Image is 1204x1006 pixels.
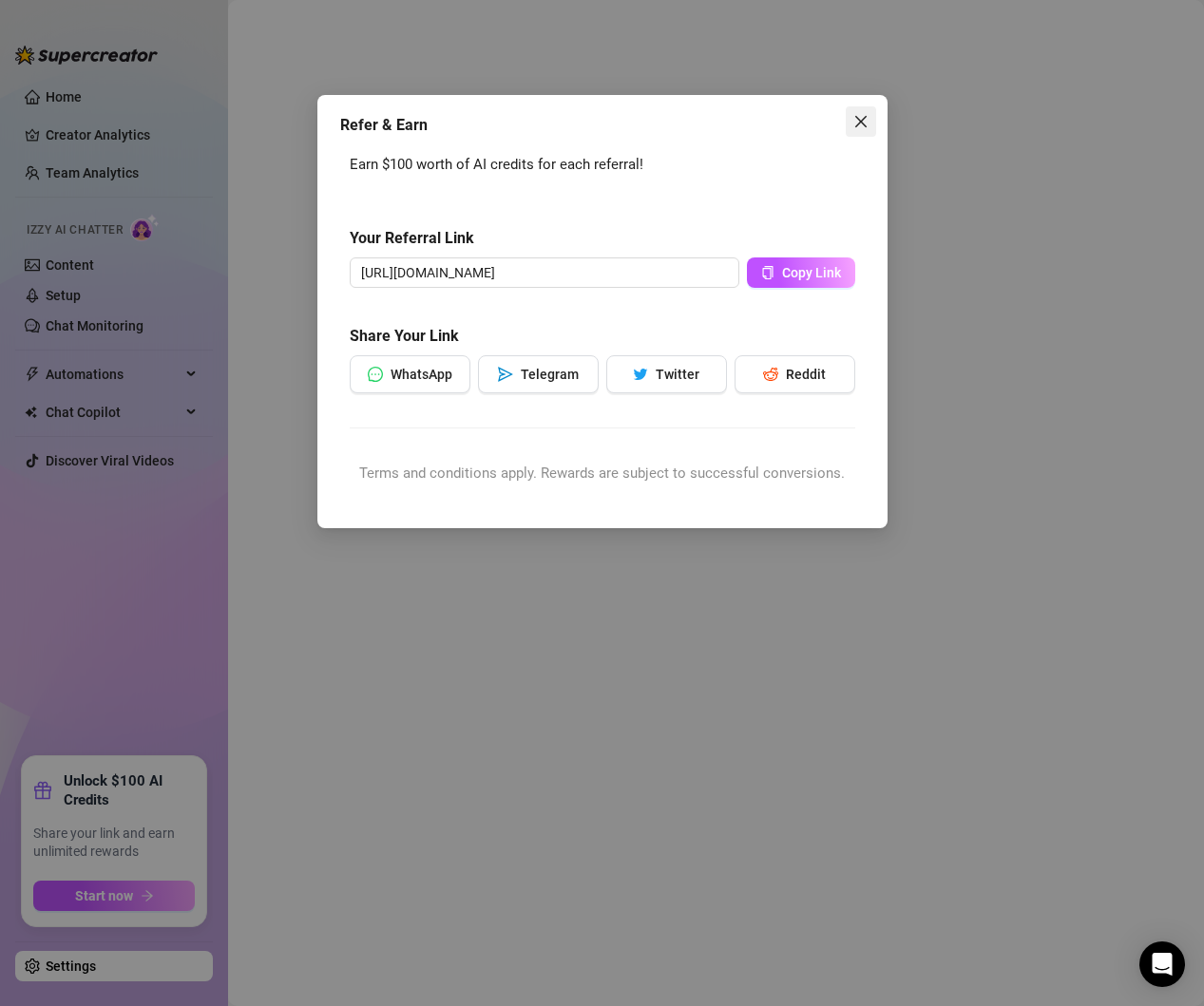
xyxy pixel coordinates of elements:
button: messageWhatsApp [350,355,470,393]
h5: Your Referral Link [350,227,855,250]
button: sendTelegram [478,355,599,393]
span: twitter [633,367,648,382]
span: WhatsApp [391,367,452,382]
span: Reddit [786,367,826,382]
span: Close [846,114,876,129]
span: Telegram [521,367,579,382]
button: Close [846,106,876,137]
div: Refer & Earn [340,114,865,137]
h5: Share Your Link [350,325,855,348]
div: Open Intercom Messenger [1139,941,1185,987]
button: Copy Link [747,257,855,288]
button: twitterTwitter [606,355,727,393]
span: Twitter [656,367,699,382]
span: Copy Link [782,265,841,280]
span: close [853,114,869,129]
button: redditReddit [735,355,855,393]
div: Earn $100 worth of AI credits for each referral! [350,154,855,177]
div: Terms and conditions apply. Rewards are subject to successful conversions. [350,463,855,485]
span: message [368,367,383,382]
span: copy [761,266,774,279]
span: reddit [763,367,778,382]
span: send [498,367,513,382]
